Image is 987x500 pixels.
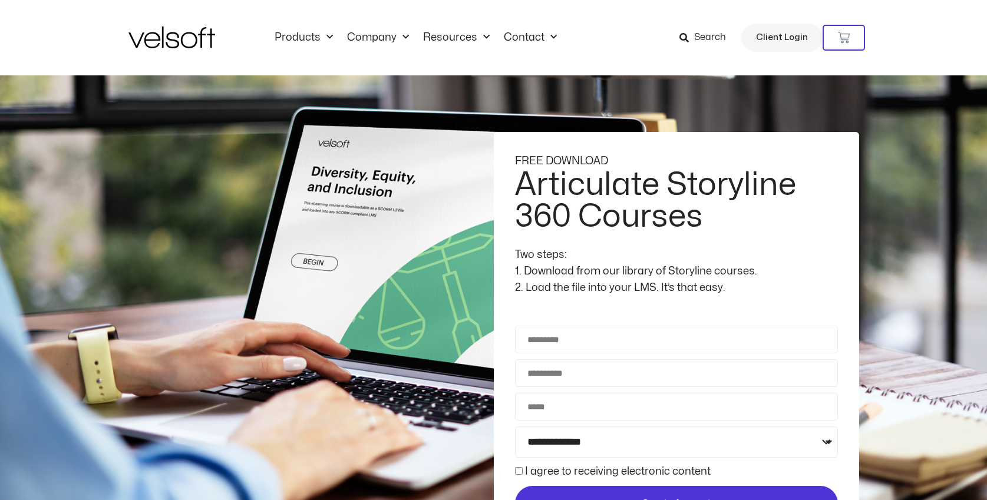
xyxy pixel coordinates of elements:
a: CompanyMenu Toggle [340,31,416,44]
span: Client Login [756,30,808,45]
a: ResourcesMenu Toggle [416,31,497,44]
h2: Articulate Storyline 360 Courses [515,169,835,233]
div: Two steps: [515,247,838,263]
label: I agree to receiving electronic content [525,466,711,476]
nav: Menu [268,31,564,44]
a: ContactMenu Toggle [497,31,564,44]
div: 2. Load the file into your LMS. It’s that easy. [515,280,838,296]
a: Search [679,28,734,48]
a: Client Login [741,24,823,52]
img: Velsoft Training Materials [128,27,215,48]
span: Search [694,30,726,45]
div: FREE DOWNLOAD [515,153,838,170]
a: ProductsMenu Toggle [268,31,340,44]
div: 1. Download from our library of Storyline courses. [515,263,838,280]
